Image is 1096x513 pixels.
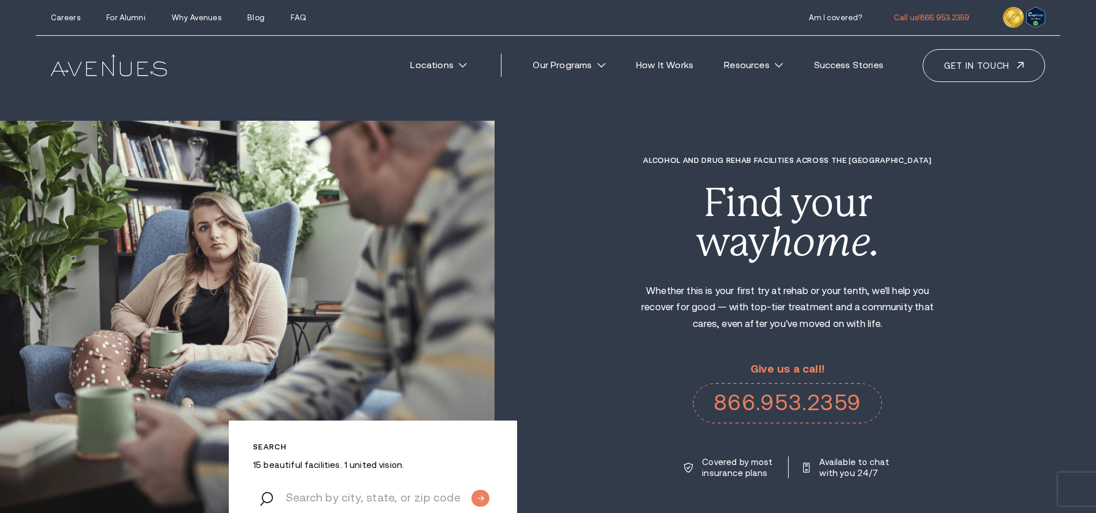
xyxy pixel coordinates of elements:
[625,53,705,78] a: How It Works
[399,53,479,78] a: Locations
[712,53,795,78] a: Resources
[291,13,306,22] a: FAQ
[247,13,265,22] a: Blog
[923,49,1045,82] a: Get in touch
[920,13,970,22] span: 866.953.2359
[471,490,489,507] input: Submit
[630,156,945,165] h1: Alcohol and Drug Rehab Facilities across the [GEOGRAPHIC_DATA]
[630,183,945,262] div: Find your way
[693,383,882,423] a: 866.953.2359
[684,456,774,478] a: Covered by most insurance plans
[803,456,891,478] a: Available to chat with you 24/7
[253,459,493,470] p: 15 beautiful facilities. 1 united vision.
[894,13,970,22] a: Call us!866.953.2359
[693,363,882,376] p: Give us a call!
[770,219,879,265] i: home.
[809,13,863,22] a: Am I covered?
[172,13,221,22] a: Why Avenues
[1026,10,1045,21] a: Verify LegitScript Approval for www.avenuesrecovery.com
[630,283,945,333] p: Whether this is your first try at rehab or your tenth, we'll help you recover for good — with top...
[106,13,145,22] a: For Alumni
[51,13,80,22] a: Careers
[253,443,493,451] p: Search
[702,456,774,478] p: Covered by most insurance plans
[819,456,891,478] p: Available to chat with you 24/7
[1026,7,1045,28] img: Verify Approval for www.avenuesrecovery.com
[521,53,617,78] a: Our Programs
[802,53,895,78] a: Success Stories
